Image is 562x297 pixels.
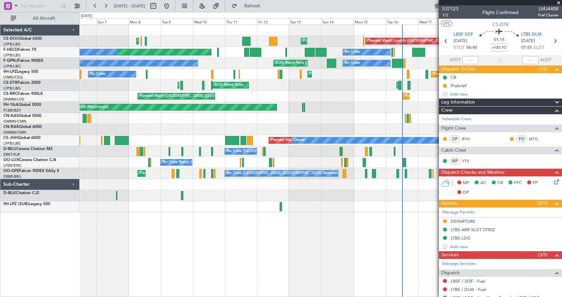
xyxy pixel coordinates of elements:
input: Trip Number [20,1,59,11]
a: LFSN/ENC [3,163,22,168]
span: (2/3) [538,199,548,206]
span: LTBS DLM [521,31,542,38]
span: (3/5) [538,251,548,258]
span: CS-JHH [3,136,18,140]
a: LFPB/LBG [3,42,21,47]
a: FCBB/BZV [3,108,21,113]
div: Prebrief [451,83,466,89]
span: 9H-LPZ (SUB) [3,202,29,206]
div: Owner [294,135,305,145]
div: FO [516,135,527,143]
a: Manage Services [442,261,476,267]
span: FFC [514,180,522,186]
a: CS-DOUGlobal 6500 [3,37,42,41]
div: [DATE] [81,13,92,19]
span: 9H-LPZ [3,70,17,74]
span: 06:40 [466,44,477,51]
button: UTC [441,20,452,26]
span: CR [497,180,503,186]
span: [DATE] [521,38,535,44]
span: [DATE] [454,38,467,44]
a: OO-LUXCessna Citation CJ4 [3,158,56,162]
div: Add new [450,91,559,97]
span: 537123 [442,5,458,12]
a: LFPB/LBG [3,64,21,69]
a: RYO [462,136,477,142]
span: CN-KAS [3,114,19,118]
a: 9H-LPZ (SUB)Legacy 500 [3,202,50,206]
input: --:-- [462,56,478,64]
div: Wed 17 [418,18,450,24]
div: Thu 11 [225,18,257,24]
div: Mon 15 [354,18,386,24]
a: LFPB/LBG [3,141,21,146]
div: LTBS LDG [451,235,470,241]
a: CN-KASGlobal 5000 [3,114,41,118]
a: GMMN/CMN [3,130,26,135]
span: CS-DTR [3,81,18,85]
div: No Crew [GEOGRAPHIC_DATA] ([GEOGRAPHIC_DATA] National) [226,168,339,178]
span: Pref Charter [538,12,559,18]
a: CN-RAKGlobal 6000 [3,125,42,129]
a: LFPB/LBG [3,86,21,91]
a: CS-DTRFalcon 2000 [3,81,40,85]
div: Sat 6 [64,18,96,24]
a: YTV [462,158,477,164]
span: 1/2 [442,12,458,18]
div: Planned Maint [GEOGRAPHIC_DATA] ([GEOGRAPHIC_DATA]) [303,36,408,46]
a: 9H-YAAGlobal 5000 [3,103,41,107]
div: Planned Maint Cannes ([GEOGRAPHIC_DATA]) [309,69,389,79]
span: AC [480,180,486,186]
div: Tue 9 [161,18,193,24]
span: DP [463,189,469,196]
a: CS-JHHGlobal 6000 [3,136,40,140]
div: Planned Maint [GEOGRAPHIC_DATA] ([GEOGRAPHIC_DATA]) [139,91,245,101]
span: Crew [441,107,453,114]
span: CS-DTR [492,21,509,28]
div: AOG Maint Paris ([GEOGRAPHIC_DATA]) [275,58,346,68]
a: D-IBLUCessna Citation M2 [3,147,53,151]
a: Schedule Crew [442,116,471,123]
span: Services [441,251,459,259]
span: Permits [441,200,457,207]
span: 9H-YAA [3,103,18,107]
div: No Crew [GEOGRAPHIC_DATA] ([GEOGRAPHIC_DATA] National) [226,146,339,156]
span: Dispatch Checks and Weather [441,169,505,176]
button: Refresh [228,1,269,11]
div: Mon 8 [128,18,161,24]
span: ETOT [454,44,465,51]
div: AOG Maint Sofia [214,80,244,90]
a: Manage Permits [442,209,475,216]
span: [DATE] - [DATE] [114,3,145,9]
div: Flight Confirmed [482,9,519,16]
span: Flight Crew [441,125,466,132]
span: LBSF SOF [454,31,473,38]
a: F-HECDFalcon 7X [3,48,36,52]
div: No Crew [345,58,360,68]
div: Planned [GEOGRAPHIC_DATA] ([GEOGRAPHIC_DATA]) [433,69,528,79]
span: CN-RAK [3,125,19,129]
span: Leg Information [441,99,475,106]
a: LTBS / DLM - Fuel [451,287,486,292]
span: D-IBLK [3,191,16,195]
span: 01:15 [494,37,504,43]
div: No Crew Nancy (Essey) [162,157,202,167]
a: CS-RRCFalcon 900LX [3,92,43,96]
div: Planned Maint London ([GEOGRAPHIC_DATA]) [367,36,447,46]
div: Sat 13 [289,18,321,24]
a: F-GPNJFalcon 900EX [3,59,43,63]
span: OO-GPE [3,169,19,173]
span: F-HECD [3,48,18,52]
span: (1/2) [538,65,548,72]
div: Fri 12 [257,18,289,24]
button: All Aircraft [7,13,73,24]
span: D-IBLU [3,147,16,151]
div: ISP [449,157,460,165]
a: EBKT/KJK [3,152,20,157]
a: MTG [529,136,544,142]
div: Wed 10 [193,18,225,24]
span: F-GPNJ [3,59,18,63]
a: LFMD/CEQ [3,75,23,80]
a: LFPB/LBG [3,53,21,58]
span: OO-LUX [3,158,19,162]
